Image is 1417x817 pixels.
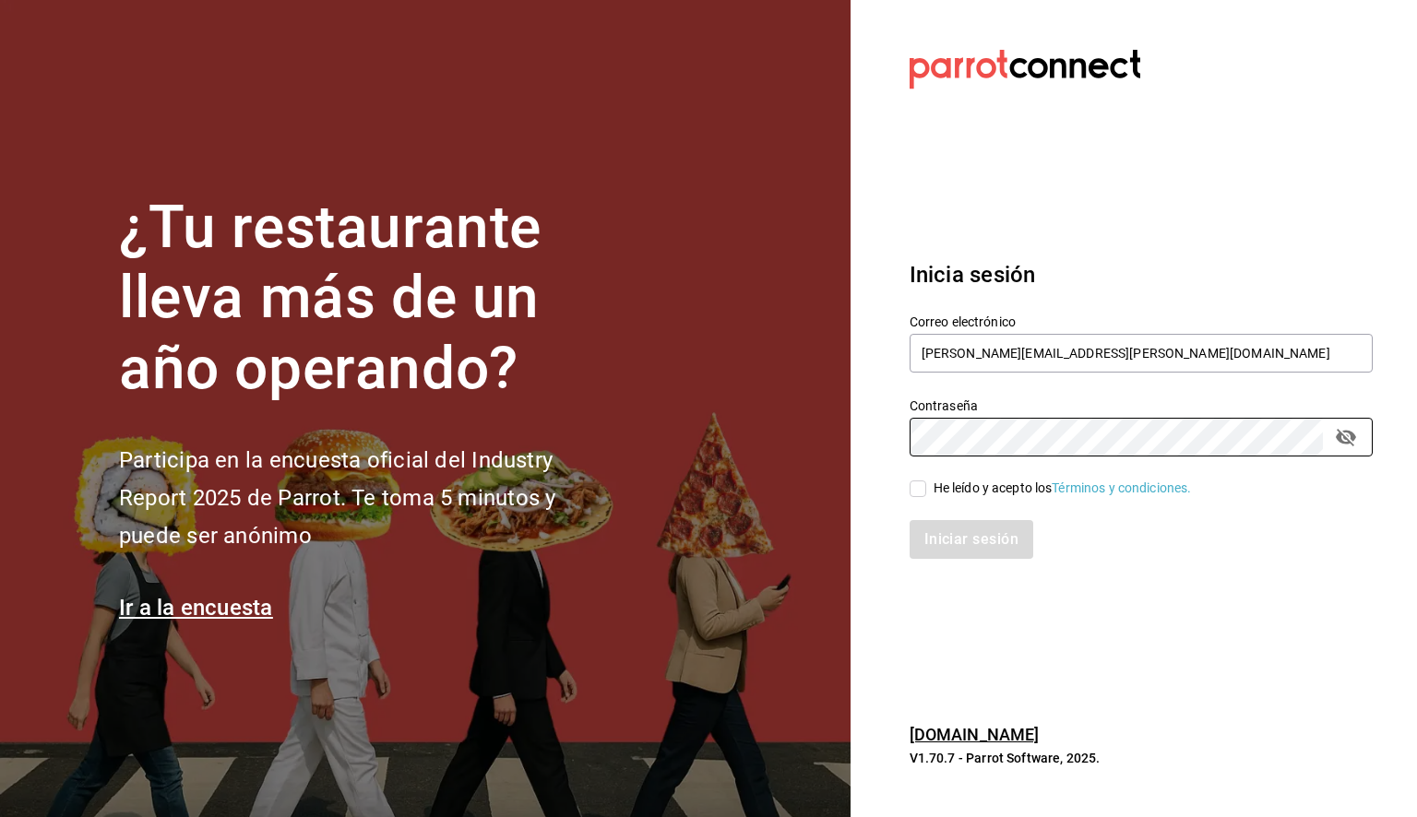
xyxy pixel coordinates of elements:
label: Contraseña [910,398,1373,411]
h3: Inicia sesión [910,258,1373,291]
div: He leído y acepto los [934,479,1192,498]
a: [DOMAIN_NAME] [910,725,1040,744]
button: passwordField [1330,421,1362,453]
h2: Participa en la encuesta oficial del Industry Report 2025 de Parrot. Te toma 5 minutos y puede se... [119,442,617,554]
label: Correo electrónico [910,314,1373,327]
h1: ¿Tu restaurante lleva más de un año operando? [119,193,617,405]
a: Términos y condiciones. [1052,480,1191,495]
input: Ingresa tu correo electrónico [910,334,1373,373]
a: Ir a la encuesta [119,595,273,621]
p: V1.70.7 - Parrot Software, 2025. [910,749,1373,767]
